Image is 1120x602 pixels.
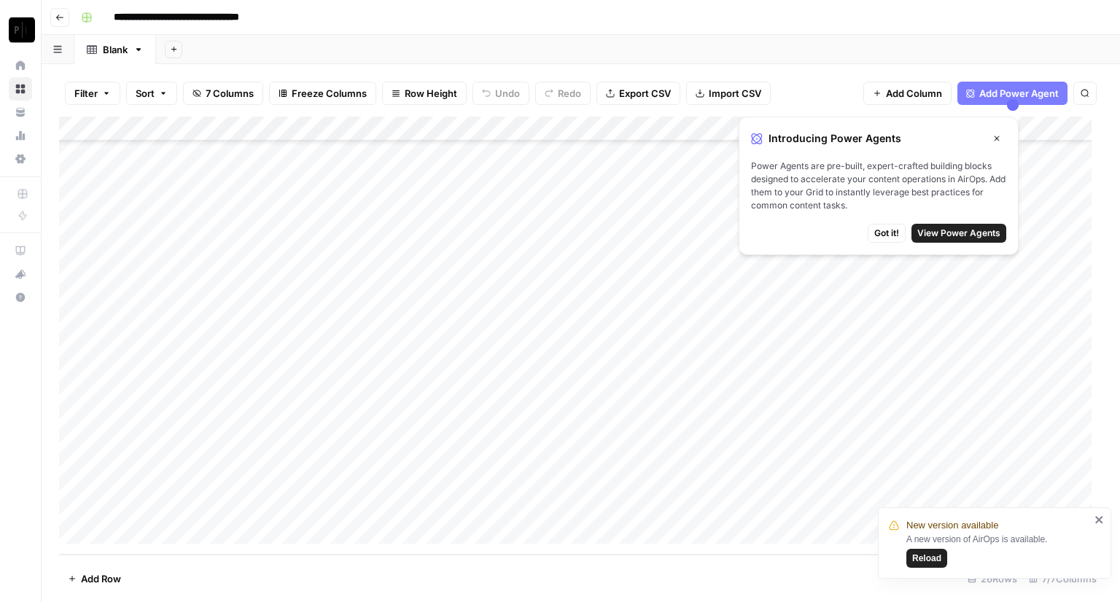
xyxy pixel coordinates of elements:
[382,82,467,105] button: Row Height
[751,129,1006,148] div: Introducing Power Agents
[9,101,32,124] a: Your Data
[979,86,1059,101] span: Add Power Agent
[957,82,1067,105] button: Add Power Agent
[9,17,35,43] img: Paragon Intel - Copyediting Logo
[906,533,1090,568] div: A new version of AirOps is available.
[535,82,591,105] button: Redo
[906,549,947,568] button: Reload
[9,263,31,285] div: What's new?
[619,86,671,101] span: Export CSV
[269,82,376,105] button: Freeze Columns
[917,227,1000,240] span: View Power Agents
[9,262,32,286] button: What's new?
[81,571,121,586] span: Add Row
[911,224,1006,243] button: View Power Agents
[136,86,155,101] span: Sort
[405,86,457,101] span: Row Height
[9,239,32,262] a: AirOps Academy
[709,86,761,101] span: Import CSV
[495,86,520,101] span: Undo
[59,567,130,590] button: Add Row
[962,567,1023,590] div: 26 Rows
[9,286,32,309] button: Help + Support
[292,86,367,101] span: Freeze Columns
[103,42,128,57] div: Blank
[906,518,998,533] span: New version available
[1094,514,1105,525] button: close
[9,77,32,101] a: Browse
[874,227,899,240] span: Got it!
[9,147,32,171] a: Settings
[9,54,32,77] a: Home
[9,124,32,147] a: Usage
[74,35,156,64] a: Blank
[183,82,263,105] button: 7 Columns
[472,82,529,105] button: Undo
[206,86,254,101] span: 7 Columns
[868,224,906,243] button: Got it!
[886,86,942,101] span: Add Column
[126,82,177,105] button: Sort
[686,82,771,105] button: Import CSV
[596,82,680,105] button: Export CSV
[863,82,952,105] button: Add Column
[74,86,98,101] span: Filter
[65,82,120,105] button: Filter
[9,12,32,48] button: Workspace: Paragon Intel - Copyediting
[912,552,941,565] span: Reload
[751,160,1006,212] span: Power Agents are pre-built, expert-crafted building blocks designed to accelerate your content op...
[558,86,581,101] span: Redo
[1023,567,1102,590] div: 7/7 Columns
